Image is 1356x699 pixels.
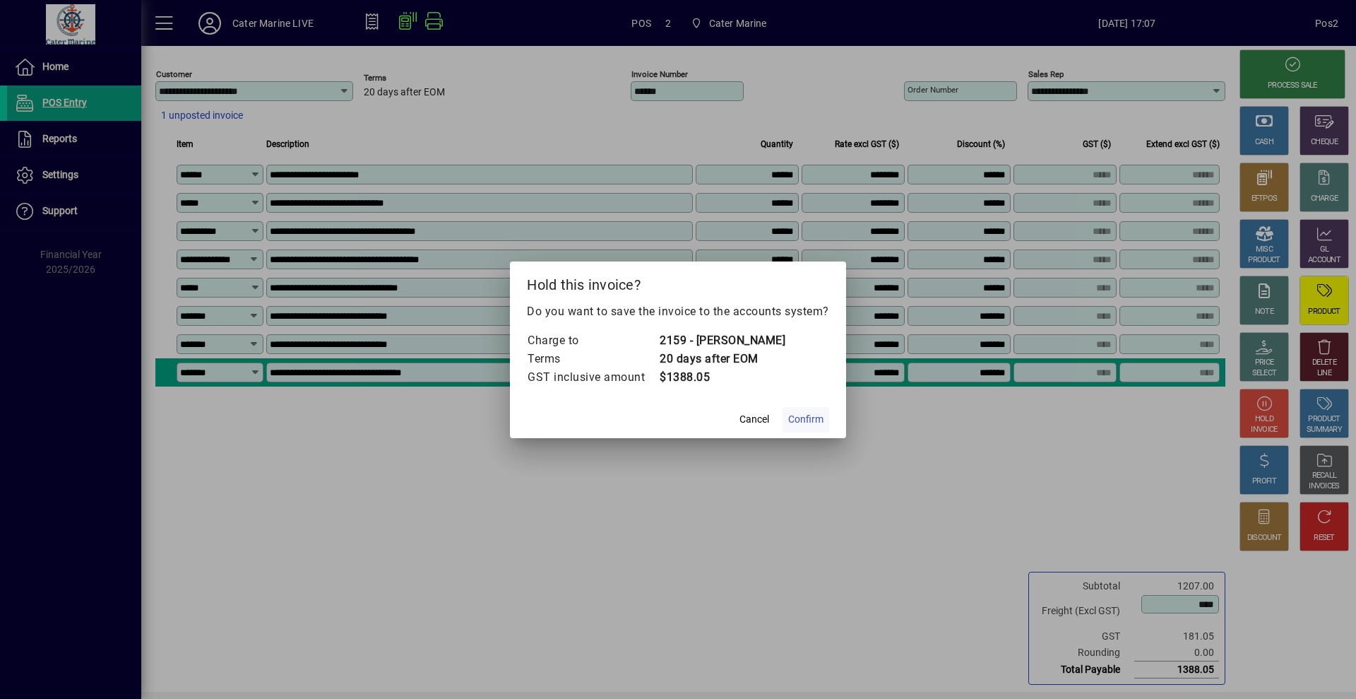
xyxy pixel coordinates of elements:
h2: Hold this invoice? [510,262,846,302]
td: Charge to [527,331,659,350]
td: $1388.05 [659,368,785,387]
span: Confirm [788,412,823,427]
td: 2159 - [PERSON_NAME] [659,331,785,350]
p: Do you want to save the invoice to the accounts system? [527,303,829,320]
td: 20 days after EOM [659,350,785,368]
button: Cancel [732,407,777,433]
td: Terms [527,350,659,368]
td: GST inclusive amount [527,368,659,387]
span: Cancel [739,412,769,427]
button: Confirm [783,407,829,433]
